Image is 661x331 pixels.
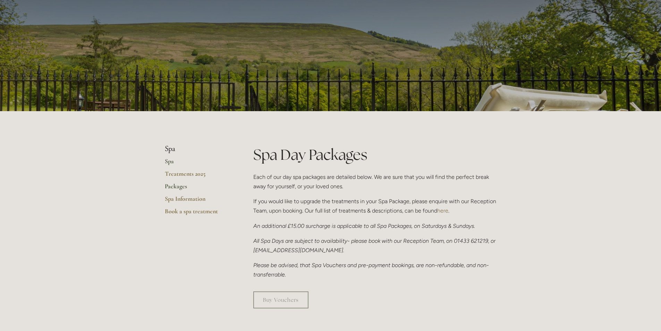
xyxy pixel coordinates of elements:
a: Packages [165,182,231,195]
a: Spa Information [165,195,231,207]
h1: Spa Day Packages [253,144,497,165]
li: Spa [165,144,231,154]
p: Each of our day spa packages are detailed below. We are sure that you will find the perfect break... [253,172,497,191]
p: If you would like to upgrade the treatments in your Spa Package, please enquire with our Receptio... [253,197,497,215]
em: All Spa Days are subject to availability- please book with our Reception Team, on 01433 621219, o... [253,238,497,254]
a: Spa [165,157,231,170]
a: Book a spa treatment [165,207,231,220]
a: Treatments 2025 [165,170,231,182]
em: An additional £15.00 surcharge is applicable to all Spa Packages, on Saturdays & Sundays. [253,223,475,229]
em: Please be advised, that Spa Vouchers and pre-payment bookings, are non-refundable, and non-transf... [253,262,489,278]
a: here [437,207,448,214]
a: Buy Vouchers [253,291,308,308]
